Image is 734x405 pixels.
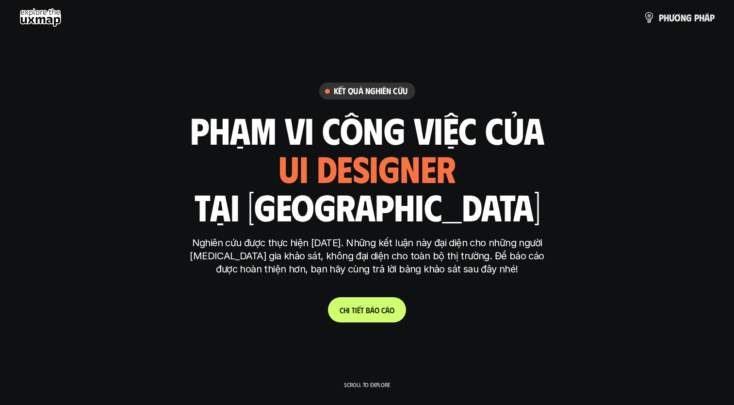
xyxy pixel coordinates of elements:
span: C [340,305,343,315]
span: p [710,12,715,23]
span: h [664,12,669,23]
span: t [352,305,355,315]
p: Scroll to explore [344,381,390,388]
span: c [381,305,385,315]
span: p [694,12,699,23]
span: o [375,305,379,315]
p: Nghiên cứu được thực hiện [DATE]. Những kết luận này đại diện cho những người [MEDICAL_DATA] gia ... [185,236,549,276]
span: h [699,12,704,23]
span: h [343,305,348,315]
span: b [366,305,370,315]
a: phươngpháp [643,8,715,27]
h1: tại [GEOGRAPHIC_DATA] [194,186,540,227]
span: á [370,305,375,315]
span: p [659,12,664,23]
span: n [681,12,686,23]
a: Chitiếtbáocáo [328,297,406,322]
span: á [704,12,710,23]
span: á [385,305,390,315]
span: o [390,305,394,315]
h1: phạm vi công việc của [190,109,544,150]
span: ơ [674,12,681,23]
span: i [348,305,350,315]
span: ư [669,12,674,23]
h6: Kết quả nghiên cứu [334,85,408,97]
span: t [360,305,364,315]
span: ế [357,305,360,315]
span: i [355,305,357,315]
span: g [686,12,692,23]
